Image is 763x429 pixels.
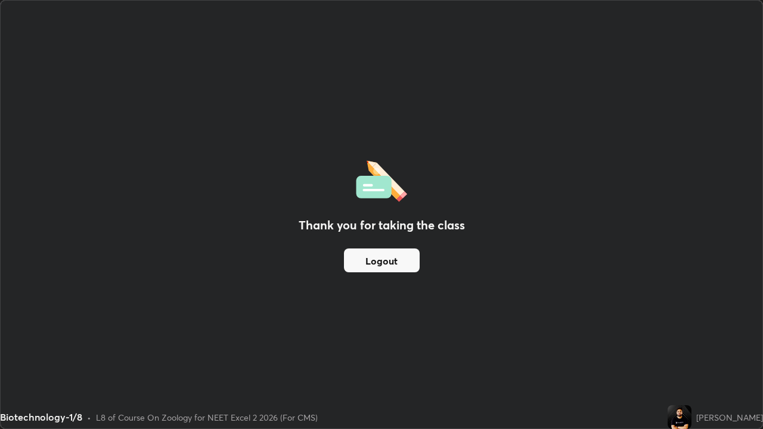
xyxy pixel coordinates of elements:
button: Logout [344,248,420,272]
div: • [87,411,91,424]
img: offlineFeedback.1438e8b3.svg [356,157,407,202]
div: L8 of Course On Zoology for NEET Excel 2 2026 (For CMS) [96,411,318,424]
div: [PERSON_NAME] [696,411,763,424]
img: fa5fc362979349eaa8f013e5e62933dd.jpg [668,405,691,429]
h2: Thank you for taking the class [299,216,465,234]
